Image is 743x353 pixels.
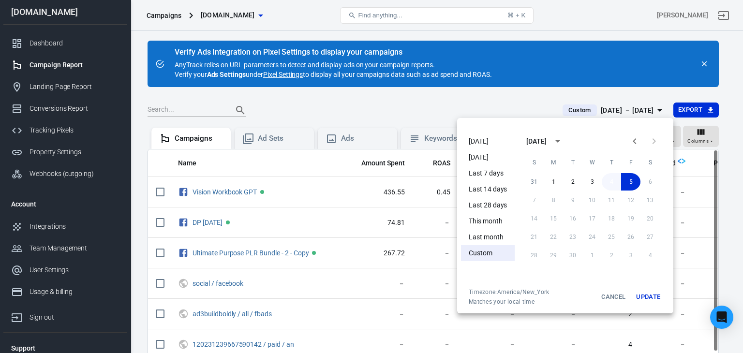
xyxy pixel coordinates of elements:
[641,153,659,172] span: Saturday
[563,173,582,191] button: 2
[582,173,602,191] button: 3
[633,288,664,306] button: Update
[621,173,640,191] button: 5
[461,245,515,261] li: Custom
[525,153,543,172] span: Sunday
[461,165,515,181] li: Last 7 days
[461,213,515,229] li: This month
[564,153,581,172] span: Tuesday
[622,153,639,172] span: Friday
[603,153,620,172] span: Thursday
[469,288,550,296] div: Timezone: America/New_York
[598,288,629,306] button: Cancel
[602,173,621,191] button: 4
[550,133,566,149] button: calendar view is open, switch to year view
[524,173,544,191] button: 31
[461,133,515,149] li: [DATE]
[461,181,515,197] li: Last 14 days
[710,306,733,329] div: Open Intercom Messenger
[625,132,644,151] button: Previous month
[583,153,601,172] span: Wednesday
[461,229,515,245] li: Last month
[545,153,562,172] span: Monday
[461,197,515,213] li: Last 28 days
[461,149,515,165] li: [DATE]
[526,136,547,147] div: [DATE]
[469,298,550,306] span: Matches your local time
[544,173,563,191] button: 1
